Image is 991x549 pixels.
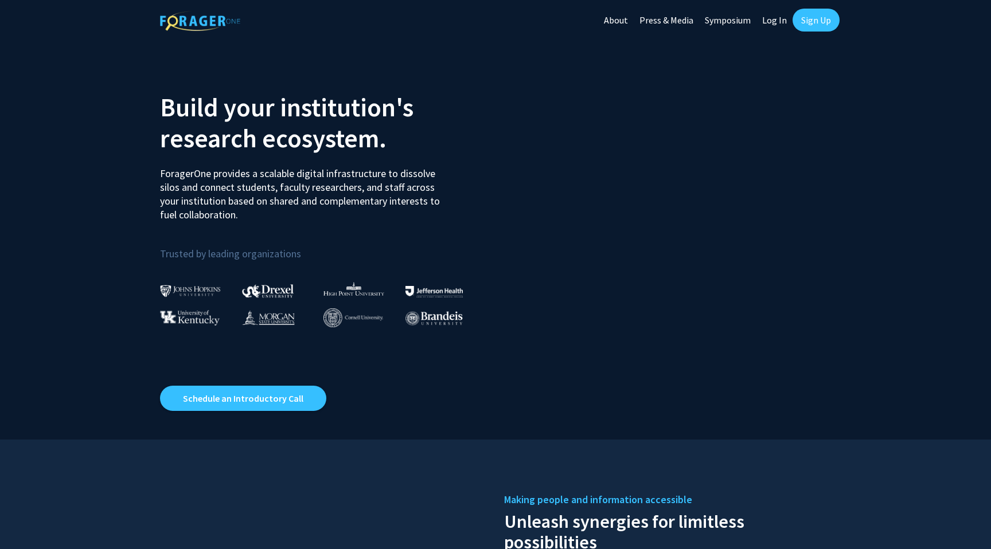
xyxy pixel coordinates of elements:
[504,491,831,508] h5: Making people and information accessible
[160,158,448,222] p: ForagerOne provides a scalable digital infrastructure to dissolve silos and connect students, fac...
[323,282,384,296] img: High Point University
[160,11,240,31] img: ForagerOne Logo
[160,285,221,297] img: Johns Hopkins University
[323,308,383,327] img: Cornell University
[793,9,840,32] a: Sign Up
[160,386,326,411] a: Opens in a new tab
[405,286,463,297] img: Thomas Jefferson University
[160,310,220,326] img: University of Kentucky
[242,310,295,325] img: Morgan State University
[160,231,487,262] p: Trusted by leading organizations
[242,284,294,297] img: Drexel University
[160,92,487,154] h2: Build your institution's research ecosystem.
[405,311,463,326] img: Brandeis University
